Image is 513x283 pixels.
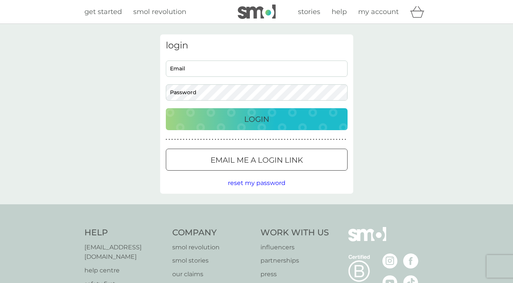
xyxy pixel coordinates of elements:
[211,154,303,166] p: Email me a login link
[238,5,276,19] img: smol
[168,138,170,141] p: ●
[197,138,199,141] p: ●
[324,138,326,141] p: ●
[212,138,214,141] p: ●
[281,138,283,141] p: ●
[348,227,386,253] img: smol
[298,6,320,17] a: stories
[410,4,429,19] div: basket
[203,138,205,141] p: ●
[290,138,291,141] p: ●
[382,253,398,269] img: visit the smol Instagram page
[273,138,274,141] p: ●
[287,138,288,141] p: ●
[252,138,254,141] p: ●
[206,138,207,141] p: ●
[223,138,225,141] p: ●
[342,138,343,141] p: ●
[278,138,280,141] p: ●
[166,149,348,171] button: Email me a login link
[332,8,347,16] span: help
[218,138,219,141] p: ●
[228,179,285,187] span: reset my password
[174,138,176,141] p: ●
[403,253,418,269] img: visit the smol Facebook page
[267,138,268,141] p: ●
[238,138,239,141] p: ●
[209,138,211,141] p: ●
[180,138,182,141] p: ●
[261,138,262,141] p: ●
[133,8,186,16] span: smol revolution
[220,138,222,141] p: ●
[336,138,337,141] p: ●
[260,227,329,239] h4: Work With Us
[177,138,179,141] p: ●
[172,256,253,266] a: smol stories
[339,138,340,141] p: ●
[270,138,271,141] p: ●
[232,138,234,141] p: ●
[133,6,186,17] a: smol revolution
[84,266,165,275] a: help centre
[284,138,285,141] p: ●
[293,138,294,141] p: ●
[84,227,165,239] h4: Help
[298,8,320,16] span: stories
[229,138,231,141] p: ●
[321,138,323,141] p: ●
[200,138,202,141] p: ●
[84,8,122,16] span: get started
[172,269,253,279] p: our claims
[172,227,253,239] h4: Company
[189,138,190,141] p: ●
[304,138,306,141] p: ●
[244,113,269,125] p: Login
[358,6,399,17] a: my account
[316,138,317,141] p: ●
[264,138,265,141] p: ●
[195,138,196,141] p: ●
[249,138,251,141] p: ●
[186,138,187,141] p: ●
[310,138,312,141] p: ●
[166,40,348,51] h3: login
[301,138,303,141] p: ●
[228,178,285,188] button: reset my password
[296,138,297,141] p: ●
[215,138,216,141] p: ●
[166,108,348,130] button: Login
[226,138,228,141] p: ●
[260,243,329,252] a: influencers
[258,138,260,141] p: ●
[275,138,277,141] p: ●
[183,138,184,141] p: ●
[327,138,329,141] p: ●
[260,256,329,266] a: partnerships
[333,138,335,141] p: ●
[166,138,167,141] p: ●
[260,269,329,279] a: press
[246,138,248,141] p: ●
[84,243,165,262] a: [EMAIL_ADDRESS][DOMAIN_NAME]
[307,138,309,141] p: ●
[172,138,173,141] p: ●
[84,6,122,17] a: get started
[313,138,314,141] p: ●
[358,8,399,16] span: my account
[332,6,347,17] a: help
[172,243,253,252] a: smol revolution
[298,138,300,141] p: ●
[345,138,346,141] p: ●
[241,138,242,141] p: ●
[319,138,320,141] p: ●
[255,138,257,141] p: ●
[235,138,237,141] p: ●
[330,138,332,141] p: ●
